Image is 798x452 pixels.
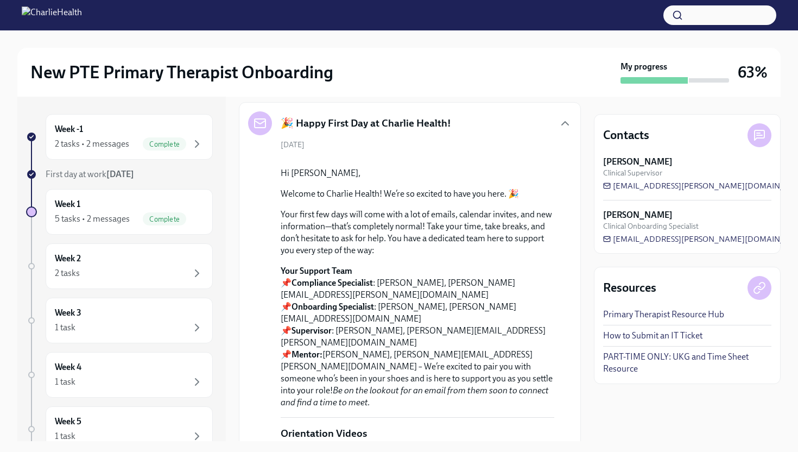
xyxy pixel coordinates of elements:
[26,243,213,289] a: Week 22 tasks
[281,266,352,276] strong: Your Support Team
[55,198,80,210] h6: Week 1
[55,416,81,428] h6: Week 5
[26,168,213,180] a: First day at work[DATE]
[292,278,373,288] strong: Compliance Specialist
[603,168,662,178] span: Clinical Supervisor
[281,188,554,200] p: Welcome to Charlie Health! We’re so excited to have you here. 🎉
[26,406,213,452] a: Week 51 task
[603,330,702,342] a: How to Submit an IT Ticket
[281,167,554,179] p: Hi [PERSON_NAME],
[55,376,75,388] div: 1 task
[292,325,332,336] strong: Supervisor
[292,349,322,360] strong: Mentor:
[55,138,129,150] div: 2 tasks • 2 messages
[603,209,673,221] strong: [PERSON_NAME]
[55,307,81,319] h6: Week 3
[281,209,554,256] p: Your first few days will come with a lot of emails, calendar invites, and new information—that’s ...
[106,169,134,179] strong: [DATE]
[26,114,213,160] a: Week -12 tasks • 2 messagesComplete
[30,61,333,83] h2: New PTE Primary Therapist Onboarding
[55,123,83,135] h6: Week -1
[281,116,451,130] h5: 🎉 Happy First Day at Charlie Health!
[55,253,81,265] h6: Week 2
[143,140,186,148] span: Complete
[55,213,130,225] div: 5 tasks • 2 messages
[292,302,374,312] strong: Onboarding Specialist
[603,280,656,296] h4: Resources
[281,385,549,407] em: Be on the lookout for an email from them soon to connect and find a time to meet.
[26,298,213,343] a: Week 31 task
[603,127,649,143] h4: Contacts
[281,265,554,409] p: 📌 : [PERSON_NAME], [PERSON_NAME][EMAIL_ADDRESS][PERSON_NAME][DOMAIN_NAME] 📌 : [PERSON_NAME], [PER...
[620,61,667,73] strong: My progress
[738,62,768,82] h3: 63%
[281,426,367,441] p: Orientation Videos
[603,156,673,168] strong: [PERSON_NAME]
[26,352,213,398] a: Week 41 task
[603,309,724,321] a: Primary Therapist Resource Hub
[603,221,699,231] span: Clinical Onboarding Specialist
[603,351,771,375] a: PART-TIME ONLY: UKG and Time Sheet Resource
[22,7,82,24] img: CharlieHealth
[281,140,305,150] span: [DATE]
[26,189,213,235] a: Week 15 tasks • 2 messagesComplete
[55,322,75,334] div: 1 task
[143,215,186,223] span: Complete
[55,361,81,373] h6: Week 4
[46,169,134,179] span: First day at work
[55,267,80,279] div: 2 tasks
[55,430,75,442] div: 1 task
